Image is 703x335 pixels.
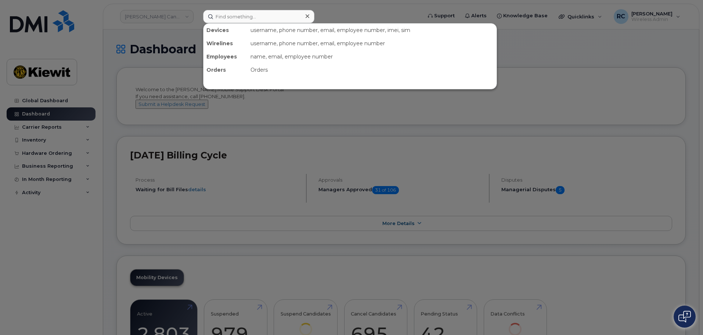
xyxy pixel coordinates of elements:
div: username, phone number, email, employee number [248,37,497,50]
div: name, email, employee number [248,50,497,63]
img: Open chat [678,311,691,322]
div: Devices [203,24,248,37]
div: username, phone number, email, employee number, imei, sim [248,24,497,37]
div: Orders [248,63,497,76]
div: Wirelines [203,37,248,50]
div: Orders [203,63,248,76]
div: Employees [203,50,248,63]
